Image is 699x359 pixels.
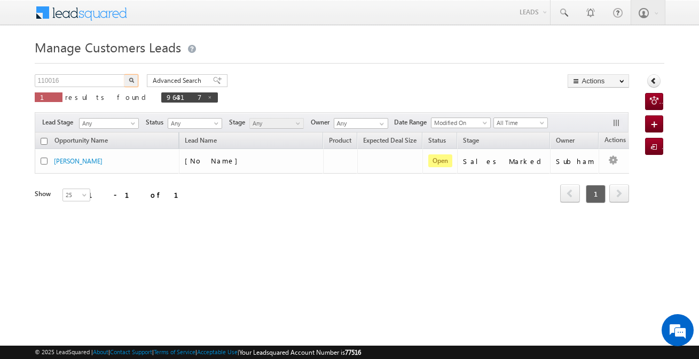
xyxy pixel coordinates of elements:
[494,118,545,128] span: All Time
[167,92,202,102] span: 964317
[374,119,387,129] a: Show All Items
[93,348,108,355] a: About
[62,189,90,201] a: 25
[599,134,631,148] span: Actions
[40,92,57,102] span: 1
[110,348,152,355] a: Contact Support
[229,118,249,127] span: Stage
[428,154,452,167] span: Open
[129,77,134,83] img: Search
[79,118,139,129] a: Any
[197,348,238,355] a: Acceptable Use
[185,156,243,165] span: [No Name]
[363,136,417,144] span: Expected Deal Size
[493,118,548,128] a: All Time
[311,118,334,127] span: Owner
[41,138,48,145] input: Check all records
[556,157,594,166] div: Subham
[250,119,301,128] span: Any
[329,136,351,144] span: Product
[168,119,219,128] span: Any
[609,185,629,202] a: next
[168,118,222,129] a: Any
[431,118,491,128] a: Modified On
[80,119,135,128] span: Any
[153,76,205,85] span: Advanced Search
[345,348,361,356] span: 77516
[560,185,580,202] a: prev
[54,157,103,165] a: [PERSON_NAME]
[463,157,545,166] div: Sales Marked
[568,74,629,88] button: Actions
[394,118,431,127] span: Date Range
[146,118,168,127] span: Status
[431,118,487,128] span: Modified On
[65,92,150,102] span: results found
[35,347,361,357] span: © 2025 LeadSquared | | | | |
[609,184,629,202] span: next
[334,118,388,129] input: Type to Search
[463,136,479,144] span: Stage
[556,136,575,144] span: Owner
[88,189,191,201] div: 1 - 1 of 1
[63,190,91,200] span: 25
[239,348,361,356] span: Your Leadsquared Account Number is
[358,135,422,149] a: Expected Deal Size
[35,189,54,199] div: Show
[458,135,484,149] a: Stage
[560,184,580,202] span: prev
[179,135,222,149] span: Lead Name
[249,118,304,129] a: Any
[423,135,451,149] a: Status
[54,136,108,144] span: Opportunity Name
[35,38,181,56] span: Manage Customers Leads
[154,348,195,355] a: Terms of Service
[586,185,606,203] span: 1
[49,135,113,149] a: Opportunity Name
[42,118,77,127] span: Lead Stage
